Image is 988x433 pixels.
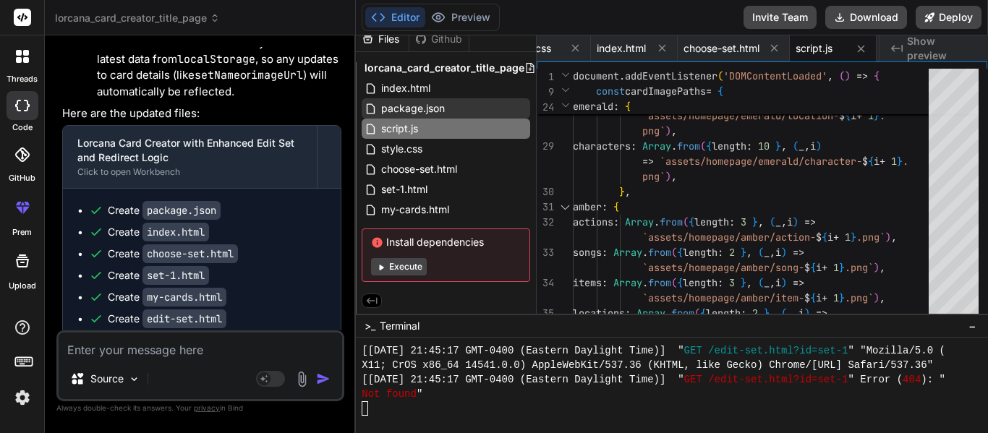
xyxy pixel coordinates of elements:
[752,306,758,320] span: 2
[717,85,723,98] span: {
[758,246,764,259] span: (
[764,306,770,320] span: }
[723,69,827,82] span: 'DOMContentLoaded'
[642,170,665,183] span: png`
[903,372,921,387] span: 404
[537,275,554,291] div: 34
[625,100,631,113] span: {
[764,276,770,289] span: _
[356,32,409,46] div: Files
[793,140,799,153] span: (
[741,306,746,320] span: :
[128,373,140,385] img: Pick Models
[602,200,608,213] span: :
[839,109,845,122] span: $
[916,6,981,29] button: Deploy
[874,69,880,82] span: {
[700,306,706,320] span: {
[625,85,706,98] span: cardImagePaths
[665,170,671,183] span: )
[833,291,839,304] span: 1
[874,261,880,274] span: )
[619,69,625,82] span: .
[108,290,226,304] div: Create
[770,246,775,259] span: ,
[717,246,723,259] span: :
[862,155,868,168] span: $
[758,276,764,289] span: (
[642,276,648,289] span: .
[848,372,903,387] span: " Error (
[856,109,862,122] span: +
[142,266,209,285] code: set-1.html
[816,140,822,153] span: )
[642,155,654,168] span: =>
[921,372,945,387] span: ): "
[573,100,613,113] span: emerald
[848,343,945,358] span: " "Mozilla/5.0 (
[799,306,804,320] span: i
[642,291,804,304] span: `assets/homepage/amber/item-
[833,261,839,274] span: 1
[717,69,723,82] span: (
[968,319,976,333] span: −
[741,246,746,259] span: }
[822,291,827,304] span: +
[683,215,689,228] span: (
[642,124,665,137] span: png`
[839,261,845,274] span: }
[362,358,933,372] span: X11; CrOS x86_64 14541.0.0) AppleWebKit/537.36 (KHTML, like Gecko) Chrome/[URL] Safari/537.36"
[891,155,897,168] span: 1
[195,68,240,82] code: setName
[752,215,758,228] span: }
[142,223,209,241] code: index.html
[631,140,636,153] span: :
[746,276,752,289] span: ,
[706,306,741,320] span: length
[787,215,793,228] span: i
[142,309,226,328] code: edit-set.html
[708,372,848,387] span: /edit-set.html?id=set-1
[537,245,554,260] div: 33
[775,246,781,259] span: i
[694,215,729,228] span: length
[787,306,793,320] span: _
[537,184,554,200] div: 30
[380,181,429,198] span: set-1.html
[804,261,810,274] span: $
[409,32,469,46] div: Github
[108,225,209,239] div: Create
[380,100,446,117] span: package.json
[573,69,619,82] span: document
[839,291,845,304] span: }
[365,7,425,27] button: Editor
[744,6,817,29] button: Invite Team
[177,52,255,67] code: localStorage
[793,246,804,259] span: =>
[573,306,625,320] span: locations
[642,261,804,274] span: `assets/homepage/amber/song-
[380,80,432,97] span: index.html
[573,215,613,228] span: actions
[689,215,694,228] span: {
[636,306,665,320] span: Array
[537,85,554,100] span: 9
[708,343,848,358] span: /edit-set.html?id=set-1
[362,343,683,358] span: [[DATE] 21:45:17 GMT-0400 (Eastern Daylight Time)] "
[380,319,420,333] span: Terminal
[781,246,787,259] span: )
[648,276,671,289] span: from
[573,140,631,153] span: characters
[9,280,36,292] label: Upload
[365,319,375,333] span: >_
[793,306,799,320] span: ,
[729,215,735,228] span: :
[648,246,671,259] span: from
[77,136,302,165] div: Lorcana Card Creator with Enhanced Edit Set and Redirect Logic
[796,41,832,56] span: script.js
[380,201,451,218] span: my-cards.html
[613,276,642,289] span: Array
[839,69,845,82] span: (
[97,19,341,100] li: No direct changes are needed here, as its function already reads the latest data from , so any up...
[371,258,427,275] button: Execute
